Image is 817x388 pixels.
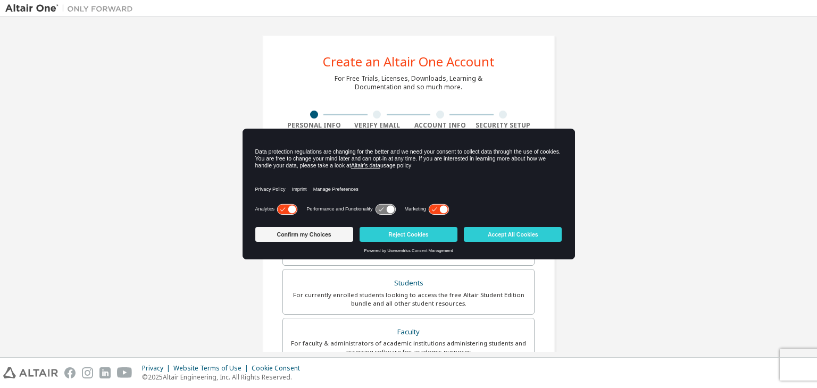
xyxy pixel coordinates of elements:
[289,291,528,308] div: For currently enrolled students looking to access the free Altair Student Edition bundle and all ...
[323,55,495,68] div: Create an Altair One Account
[173,364,252,373] div: Website Terms of Use
[117,367,132,378] img: youtube.svg
[3,367,58,378] img: altair_logo.svg
[5,3,138,14] img: Altair One
[252,364,306,373] div: Cookie Consent
[289,339,528,356] div: For faculty & administrators of academic institutions administering students and accessing softwa...
[335,74,482,91] div: For Free Trials, Licenses, Downloads, Learning & Documentation and so much more.
[346,121,409,130] div: Verify Email
[282,121,346,130] div: Personal Info
[64,367,76,378] img: facebook.svg
[472,121,535,130] div: Security Setup
[99,367,111,378] img: linkedin.svg
[289,276,528,291] div: Students
[82,367,93,378] img: instagram.svg
[289,325,528,340] div: Faculty
[142,373,306,382] p: © 2025 Altair Engineering, Inc. All Rights Reserved.
[142,364,173,373] div: Privacy
[408,121,472,130] div: Account Info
